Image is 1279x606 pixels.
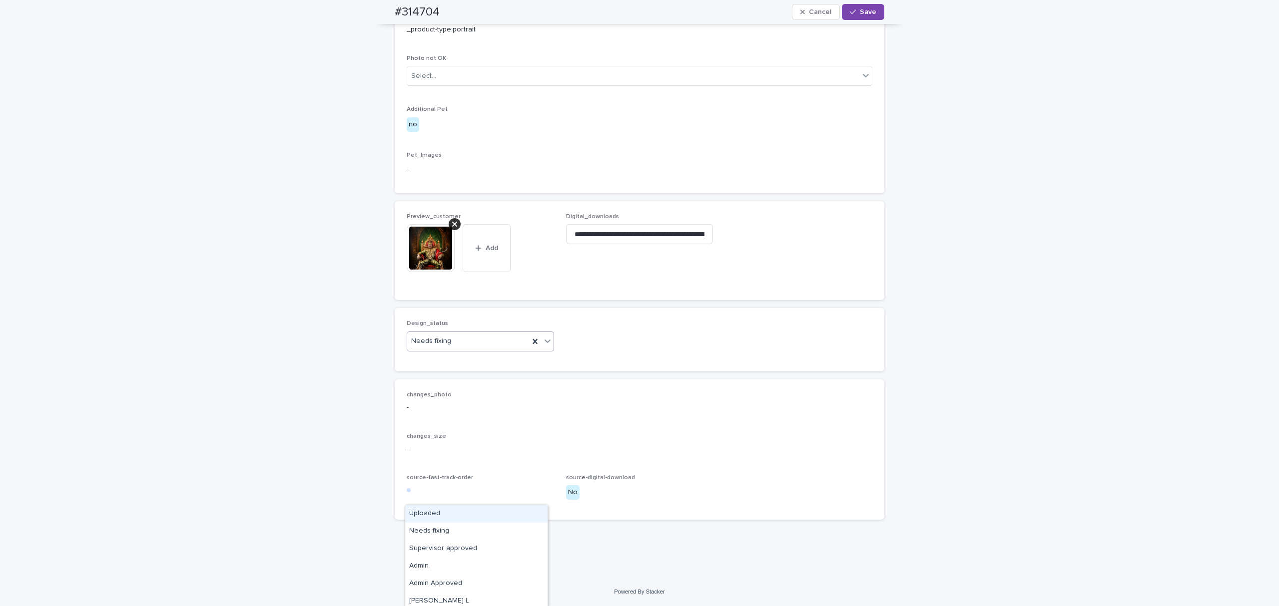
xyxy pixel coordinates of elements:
[405,523,548,540] div: Needs fixing
[405,558,548,575] div: Admin
[407,475,473,481] span: source-fast-track-order
[407,55,446,61] span: Photo not OK
[411,71,436,81] div: Select...
[407,152,442,158] span: Pet_Images
[407,392,452,398] span: changes_photo
[566,485,580,500] div: No
[407,163,872,173] p: -
[614,589,664,595] a: Powered By Stacker
[792,4,840,20] button: Cancel
[407,402,872,413] p: -
[463,224,511,272] button: Add
[395,5,440,19] h2: #314704
[407,106,448,112] span: Additional Pet
[407,433,446,439] span: changes_size
[405,540,548,558] div: Supervisor approved
[411,336,451,346] span: Needs fixing
[405,575,548,593] div: Admin Approved
[407,117,419,132] div: no
[842,4,884,20] button: Save
[405,505,548,523] div: Uploaded
[407,14,872,35] p: Uploaded image: _Uploaded image (direct link): Notes Uploaded image: _product-type:portrait
[566,475,635,481] span: source-digital-download
[566,214,619,220] span: Digital_downloads
[407,214,461,220] span: Preview_customer
[809,8,831,15] span: Cancel
[407,444,872,454] p: -
[486,245,498,252] span: Add
[407,320,448,326] span: Design_status
[860,8,876,15] span: Save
